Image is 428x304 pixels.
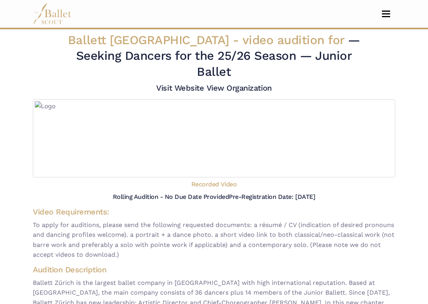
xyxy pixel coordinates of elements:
h5: Recorded Video [191,181,237,189]
a: Visit Website [156,83,204,93]
h5: Pre-Registration Date: [DATE] [229,193,315,200]
button: Toggle navigation [377,10,395,18]
img: Logo [33,99,395,177]
span: Video Requirements: [33,207,109,216]
h5: Rolling Audition - No Due Date Provided [113,193,229,200]
a: View Organization [207,83,272,93]
span: To apply for auditions, please send the following requested documents: a résumé / CV (indication ... [33,220,395,260]
span: Ballett [GEOGRAPHIC_DATA] - [68,33,348,47]
span: video audition for [243,33,344,47]
h4: Audition Description [33,265,395,275]
span: — Junior Ballet [197,48,352,79]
